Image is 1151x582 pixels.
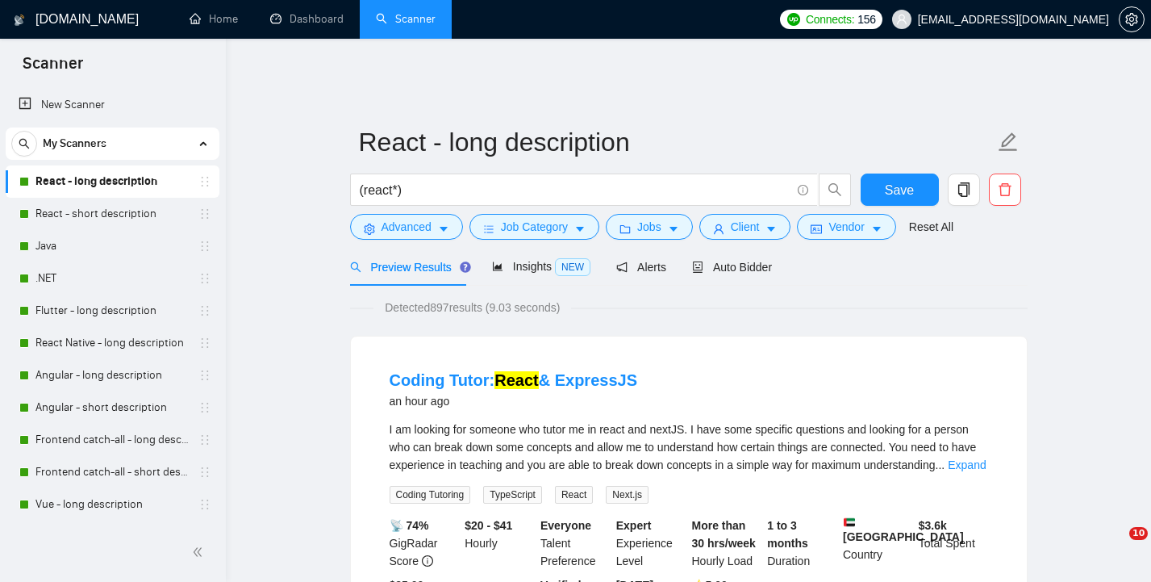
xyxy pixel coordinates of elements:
[483,223,494,235] span: bars
[555,258,590,276] span: NEW
[616,261,666,274] span: Alerts
[359,122,995,162] input: Scanner name...
[376,12,436,26] a: searchScanner
[998,132,1019,153] span: edit
[637,218,661,236] span: Jobs
[386,517,462,570] div: GigRadar Score
[689,517,765,570] div: Hourly Load
[35,521,189,553] a: Vue - short description
[844,517,855,528] img: 🇦🇪
[390,421,988,474] div: I am looking for someone who tutor me in react and nextJS. I have some specific questions and loo...
[364,223,375,235] span: setting
[12,138,36,149] span: search
[198,466,211,479] span: holder
[360,180,790,200] input: Search Freelance Jobs...
[857,10,875,28] span: 156
[198,272,211,285] span: holder
[492,260,590,273] span: Insights
[198,175,211,188] span: holder
[948,174,980,206] button: copy
[492,261,503,272] span: area-chart
[811,223,822,235] span: idcard
[198,401,211,414] span: holder
[555,486,593,504] span: React
[843,517,964,543] b: [GEOGRAPHIC_DATA]
[537,517,613,570] div: Talent Preference
[198,337,211,350] span: holder
[574,223,586,235] span: caret-down
[806,10,854,28] span: Connects:
[713,223,724,235] span: user
[270,12,344,26] a: dashboardDashboard
[390,519,429,532] b: 📡 74%
[198,433,211,446] span: holder
[494,371,538,389] mark: React
[390,391,637,411] div: an hour ago
[989,174,1021,206] button: delete
[192,544,208,560] span: double-left
[390,486,471,504] span: Coding Tutoring
[198,369,211,382] span: holder
[915,517,991,570] div: Total Spent
[11,131,37,157] button: search
[798,185,808,195] span: info-circle
[797,214,895,240] button: idcardVendorcaret-down
[692,261,772,274] span: Auto Bidder
[190,12,238,26] a: homeHome
[35,359,189,391] a: Angular - long description
[382,218,432,236] span: Advanced
[828,218,864,236] span: Vendor
[731,218,760,236] span: Client
[198,304,211,317] span: holder
[819,174,851,206] button: search
[1129,527,1148,540] span: 10
[350,214,463,240] button: settingAdvancedcaret-down
[619,223,631,235] span: folder
[1119,6,1145,32] button: setting
[990,182,1020,197] span: delete
[469,214,599,240] button: barsJob Categorycaret-down
[767,519,808,550] b: 1 to 3 months
[35,230,189,262] a: Java
[613,517,689,570] div: Experience Level
[501,218,568,236] span: Job Category
[350,262,361,273] span: search
[35,262,189,295] a: .NET
[198,240,211,253] span: holder
[919,519,947,532] b: $ 3.6k
[699,214,791,240] button: userClientcaret-down
[422,555,433,567] span: info-circle
[540,519,591,532] b: Everyone
[390,423,977,471] span: I am looking for someone who tutor me in react and nextJS. I have some specific questions and loo...
[198,498,211,511] span: holder
[692,519,756,550] b: More than 30 hrs/week
[14,7,25,33] img: logo
[43,128,106,160] span: My Scanners
[896,14,907,25] span: user
[483,486,542,504] span: TypeScript
[949,182,979,197] span: copy
[819,182,850,197] span: search
[10,52,96,86] span: Scanner
[1119,13,1145,26] a: setting
[765,223,777,235] span: caret-down
[198,207,211,220] span: holder
[840,517,915,570] div: Country
[692,262,703,273] span: robot
[35,391,189,424] a: Angular - short description
[390,371,637,389] a: Coding Tutor:React& ExpressJS
[438,223,449,235] span: caret-down
[35,424,189,456] a: Frontend catch-all - long description
[909,218,953,236] a: Reset All
[616,519,652,532] b: Expert
[35,165,189,198] a: React - long description
[936,458,945,471] span: ...
[764,517,840,570] div: Duration
[871,223,882,235] span: caret-down
[885,180,914,200] span: Save
[861,174,939,206] button: Save
[35,327,189,359] a: React Native - long description
[19,89,206,121] a: New Scanner
[606,486,648,504] span: Next.js
[6,89,219,121] li: New Scanner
